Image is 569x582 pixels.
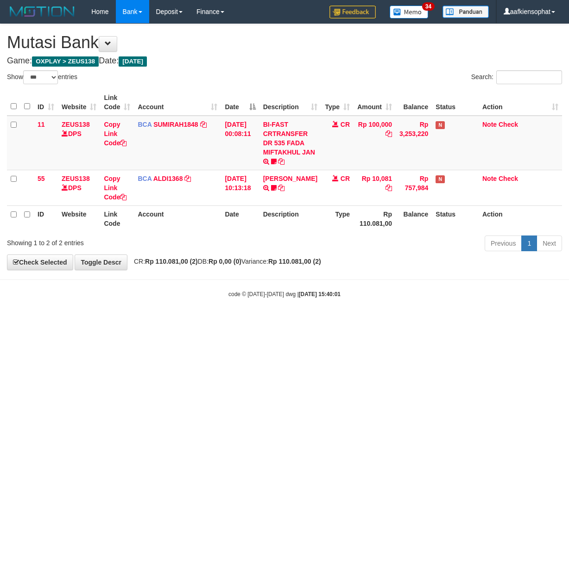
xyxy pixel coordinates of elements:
[485,235,522,251] a: Previous
[496,70,562,84] input: Search:
[7,5,77,19] img: MOTION_logo.png
[58,170,100,205] td: DPS
[432,205,479,232] th: Status
[471,70,562,84] label: Search:
[134,205,221,232] th: Account
[221,205,259,232] th: Date
[119,56,147,67] span: [DATE]
[7,33,562,52] h1: Mutasi Bank
[278,184,284,192] a: Copy FERLANDA EFRILIDIT to clipboard
[7,254,73,270] a: Check Selected
[354,89,396,116] th: Amount: activate to sort column ascending
[259,205,321,232] th: Description
[329,6,376,19] img: Feedback.jpg
[268,258,321,265] strong: Rp 110.081,00 (2)
[436,121,445,129] span: Has Note
[209,258,241,265] strong: Rp 0,00 (0)
[7,56,562,66] h4: Game: Date:
[58,89,100,116] th: Website: activate to sort column ascending
[479,205,562,232] th: Action
[228,291,341,297] small: code © [DATE]-[DATE] dwg |
[138,121,152,128] span: BCA
[299,291,341,297] strong: [DATE] 15:40:01
[145,258,198,265] strong: Rp 110.081,00 (2)
[341,175,350,182] span: CR
[386,130,392,137] a: Copy Rp 100,000 to clipboard
[537,235,562,251] a: Next
[259,116,321,170] td: BI-FAST CRTRANSFER DR 535 FADA MIFTAKHUL JAN
[221,116,259,170] td: [DATE] 00:08:11
[521,235,537,251] a: 1
[62,175,90,182] a: ZEUS138
[221,170,259,205] td: [DATE] 10:13:18
[443,6,489,18] img: panduan.png
[7,235,230,248] div: Showing 1 to 2 of 2 entries
[482,175,497,182] a: Note
[499,121,518,128] a: Check
[23,70,58,84] select: Showentries
[396,170,432,205] td: Rp 757,984
[263,175,317,182] a: [PERSON_NAME]
[32,56,99,67] span: OXPLAY > ZEUS138
[432,89,479,116] th: Status
[138,175,152,182] span: BCA
[354,116,396,170] td: Rp 100,000
[58,116,100,170] td: DPS
[436,175,445,183] span: Has Note
[354,170,396,205] td: Rp 10,081
[58,205,100,232] th: Website
[482,121,497,128] a: Note
[100,205,134,232] th: Link Code
[200,121,207,128] a: Copy SUMIRAH1848 to clipboard
[75,254,127,270] a: Toggle Descr
[499,175,518,182] a: Check
[62,121,90,128] a: ZEUS138
[386,184,392,192] a: Copy Rp 10,081 to clipboard
[341,121,350,128] span: CR
[354,205,396,232] th: Rp 110.081,00
[7,70,77,84] label: Show entries
[259,89,321,116] th: Description: activate to sort column ascending
[104,121,126,147] a: Copy Link Code
[184,175,191,182] a: Copy ALDI1368 to clipboard
[221,89,259,116] th: Date: activate to sort column descending
[278,158,284,165] a: Copy BI-FAST CRTRANSFER DR 535 FADA MIFTAKHUL JAN to clipboard
[153,121,198,128] a: SUMIRAH1848
[38,121,45,128] span: 11
[153,175,183,182] a: ALDI1368
[321,89,354,116] th: Type: activate to sort column ascending
[34,205,58,232] th: ID
[100,89,134,116] th: Link Code: activate to sort column ascending
[129,258,321,265] span: CR: DB: Variance:
[422,2,435,11] span: 34
[479,89,562,116] th: Action: activate to sort column ascending
[38,175,45,182] span: 55
[134,89,221,116] th: Account: activate to sort column ascending
[396,89,432,116] th: Balance
[34,89,58,116] th: ID: activate to sort column ascending
[104,175,126,201] a: Copy Link Code
[390,6,429,19] img: Button%20Memo.svg
[321,205,354,232] th: Type
[396,116,432,170] td: Rp 3,253,220
[396,205,432,232] th: Balance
